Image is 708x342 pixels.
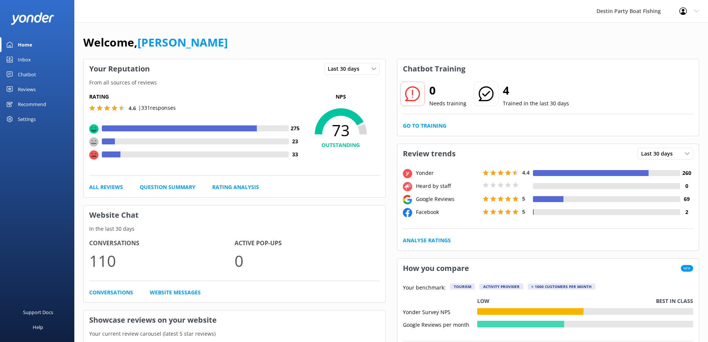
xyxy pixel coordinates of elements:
h3: Review trends [397,144,461,163]
h4: 260 [680,169,693,177]
span: 4.4 [522,169,530,176]
div: Support Docs [23,305,53,320]
h2: 0 [429,81,466,99]
div: Google Reviews [414,195,481,203]
h3: Chatbot Training [397,59,471,79]
p: Trained in the last 30 days [503,99,569,108]
div: Heard by staff [414,182,481,190]
p: Your benchmark: [403,284,446,293]
span: 73 [302,121,380,140]
span: Last 30 days [641,150,677,158]
a: Question Summary [140,183,195,191]
div: Tourism [450,284,475,290]
div: > 1000 customers per month [528,284,595,290]
div: Settings [18,112,36,127]
h3: Showcase reviews on your website [84,310,385,330]
p: In the last 30 days [84,225,385,233]
p: 110 [89,248,235,273]
a: Website Messages [150,288,201,297]
div: Google Reviews per month [403,321,477,327]
a: Conversations [89,288,133,297]
div: Inbox [18,52,31,67]
a: Rating Analysis [212,183,259,191]
h3: Website Chat [84,205,385,225]
span: Last 30 days [328,65,364,73]
h1: Welcome, [83,33,228,51]
h5: Rating [89,93,302,101]
span: New [681,265,693,272]
p: NPS [302,93,380,101]
img: yonder-white-logo.png [11,12,54,25]
a: Go to Training [403,122,446,130]
div: Activity Provider [479,284,523,290]
h4: 23 [289,137,302,146]
div: Recommend [18,97,46,112]
div: Chatbot [18,67,36,82]
span: 5 [522,195,525,202]
p: Best in class [656,297,693,305]
p: From all sources of reviews [84,79,385,87]
div: Yonder [414,169,481,177]
a: [PERSON_NAME] [138,35,228,50]
span: 4.6 [129,105,136,112]
a: All Reviews [89,183,123,191]
p: 0 [235,248,380,273]
h4: 0 [680,182,693,190]
div: Yonder Survey NPS [403,308,477,315]
div: Facebook [414,208,481,216]
h4: 275 [289,124,302,132]
h3: Your Reputation [84,59,155,79]
h4: 69 [680,195,693,203]
h4: OUTSTANDING [302,141,380,149]
h4: 2 [680,208,693,216]
p: Needs training [429,99,466,108]
p: Low [477,297,489,305]
p: | 331 responses [138,104,176,112]
a: Analyse Ratings [403,236,451,244]
p: Your current review carousel (latest 5 star reviews) [84,330,385,338]
div: Reviews [18,82,36,97]
h4: 33 [289,150,302,159]
h2: 4 [503,81,569,99]
h4: Active Pop-ups [235,239,380,248]
h4: Conversations [89,239,235,248]
div: Home [18,37,32,52]
h3: How you compare [397,259,475,278]
span: 5 [522,208,525,215]
div: Help [33,320,43,335]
